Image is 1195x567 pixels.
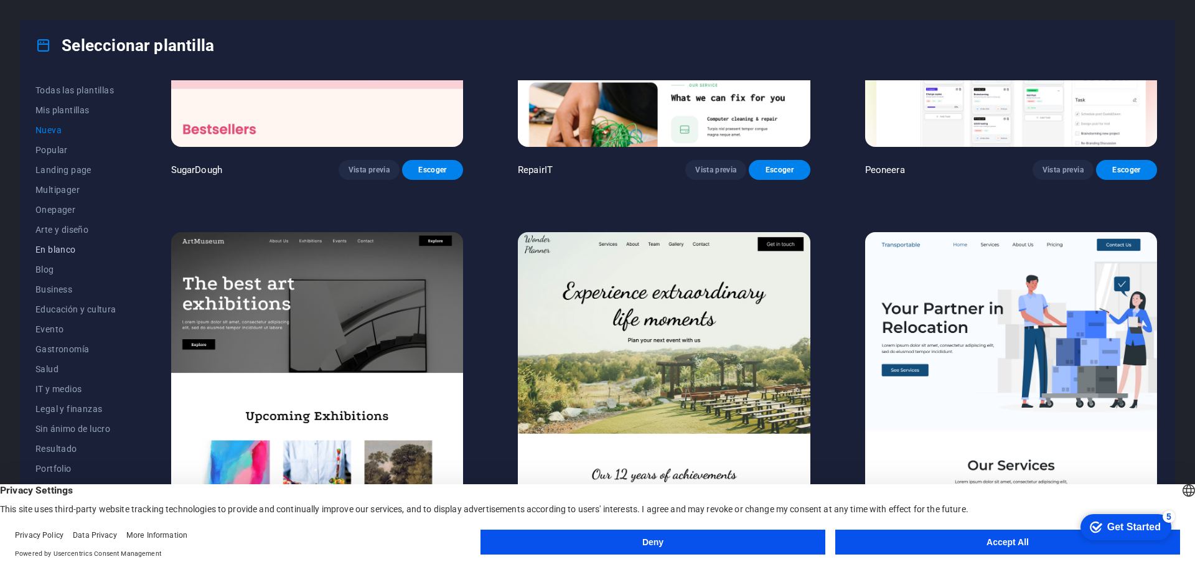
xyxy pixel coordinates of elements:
[35,439,116,459] button: Resultado
[35,165,116,175] span: Landing page
[171,232,463,502] img: Art Museum
[35,200,116,220] button: Onepager
[35,245,116,255] span: En blanco
[35,100,116,120] button: Mis plantillas
[35,240,116,260] button: En blanco
[35,324,116,334] span: Evento
[35,265,116,274] span: Blog
[35,299,116,319] button: Educación y cultura
[35,419,116,439] button: Sin ánimo de lucro
[35,464,116,474] span: Portfolio
[35,120,116,140] button: Nueva
[35,225,116,235] span: Arte y diseño
[35,444,116,454] span: Resultado
[35,105,116,115] span: Mis plantillas
[35,479,116,499] button: Servicios
[35,220,116,240] button: Arte y diseño
[35,125,116,135] span: Nueva
[10,6,101,32] div: Get Started 5 items remaining, 0% complete
[35,80,116,100] button: Todas las plantillas
[37,14,90,25] div: Get Started
[35,424,116,434] span: Sin ánimo de lucro
[35,459,116,479] button: Portfolio
[35,145,116,155] span: Popular
[749,160,810,180] button: Escoger
[35,160,116,180] button: Landing page
[35,384,116,394] span: IT y medios
[339,160,400,180] button: Vista previa
[759,165,800,175] span: Escoger
[92,2,105,15] div: 5
[35,260,116,279] button: Blog
[35,180,116,200] button: Multipager
[402,160,463,180] button: Escoger
[35,364,116,374] span: Salud
[35,140,116,160] button: Popular
[35,399,116,419] button: Legal y finanzas
[35,279,116,299] button: Business
[412,165,453,175] span: Escoger
[865,232,1157,502] img: Transportable
[35,339,116,359] button: Gastronomía
[35,284,116,294] span: Business
[518,232,810,502] img: Wonder Planner
[171,164,222,176] p: SugarDough
[35,205,116,215] span: Onepager
[35,404,116,414] span: Legal y finanzas
[1096,160,1157,180] button: Escoger
[1033,160,1094,180] button: Vista previa
[1106,165,1147,175] span: Escoger
[685,160,746,180] button: Vista previa
[518,164,553,176] p: RepairIT
[35,304,116,314] span: Educación y cultura
[695,165,736,175] span: Vista previa
[1043,165,1084,175] span: Vista previa
[35,344,116,354] span: Gastronomía
[349,165,390,175] span: Vista previa
[35,185,116,195] span: Multipager
[35,319,116,339] button: Evento
[35,379,116,399] button: IT y medios
[865,164,905,176] p: Peoneera
[35,35,214,55] h4: Seleccionar plantilla
[35,85,116,95] span: Todas las plantillas
[35,359,116,379] button: Salud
